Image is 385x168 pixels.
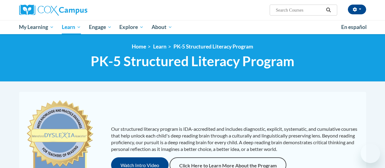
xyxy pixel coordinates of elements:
[337,21,371,34] a: En español
[173,43,253,50] a: PK-5 Structured Literacy Program
[348,5,366,14] button: Account Settings
[15,20,58,34] a: My Learning
[19,5,87,16] img: Cox Campus
[324,6,333,14] button: Search
[153,43,166,50] a: Learn
[152,23,172,31] span: About
[85,20,116,34] a: Engage
[111,126,360,152] p: Our structured literacy program is IDA-accredited and includes diagnostic, explicit, systematic, ...
[132,43,146,50] a: Home
[148,20,176,34] a: About
[15,20,371,34] div: Main menu
[19,23,54,31] span: My Learning
[275,6,324,14] input: Search Courses
[19,5,129,16] a: Cox Campus
[62,23,81,31] span: Learn
[58,20,85,34] a: Learn
[91,53,294,69] span: PK-5 Structured Literacy Program
[89,23,112,31] span: Engage
[119,23,144,31] span: Explore
[341,24,367,30] span: En español
[115,20,148,34] a: Explore
[361,144,380,163] iframe: Button to launch messaging window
